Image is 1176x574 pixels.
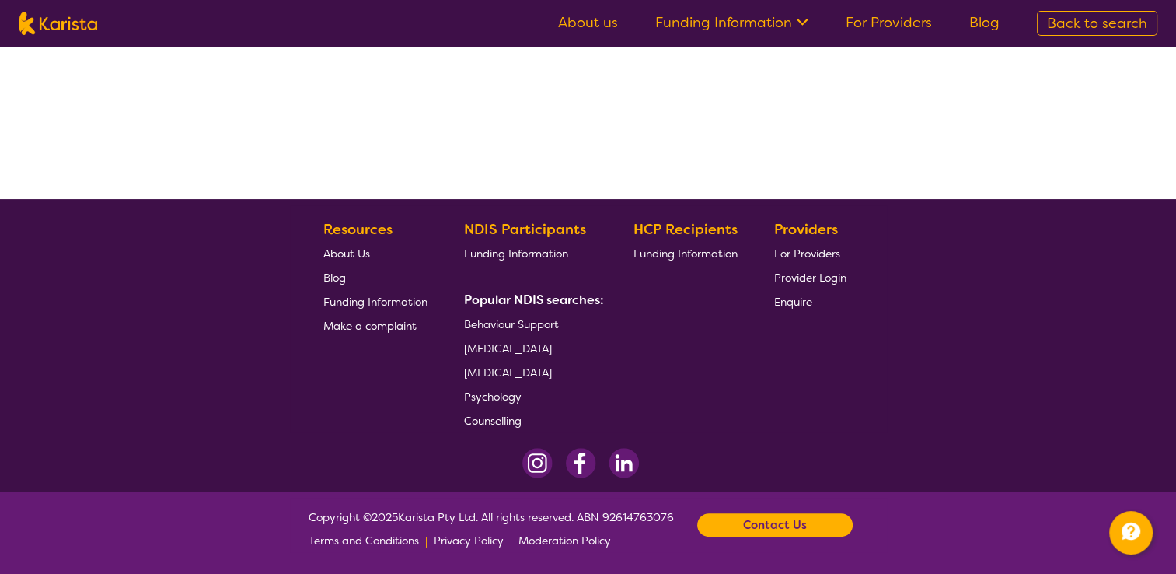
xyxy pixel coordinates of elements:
a: Behaviour Support [464,312,598,336]
a: Counselling [464,408,598,432]
img: Instagram [522,448,553,478]
a: Moderation Policy [518,529,611,552]
span: Funding Information [323,295,427,309]
span: Moderation Policy [518,534,611,548]
button: Channel Menu [1109,511,1153,555]
a: For Providers [846,13,932,32]
span: Behaviour Support [464,317,559,331]
a: Terms and Conditions [309,529,419,552]
p: | [425,529,427,552]
a: About Us [323,241,427,265]
a: Privacy Policy [434,529,504,552]
span: For Providers [774,247,840,261]
img: Facebook [565,448,596,478]
span: Terms and Conditions [309,534,419,548]
span: Funding Information [464,247,568,261]
a: Back to search [1037,11,1157,36]
span: Counselling [464,414,522,428]
a: [MEDICAL_DATA] [464,360,598,384]
p: | [510,529,512,552]
b: Providers [774,220,838,239]
a: Enquire [774,289,846,313]
span: About Us [323,247,370,261]
span: Privacy Policy [434,534,504,548]
a: Funding Information [323,289,427,313]
a: Psychology [464,384,598,408]
span: [MEDICAL_DATA] [464,341,552,355]
span: Copyright © 2025 Karista Pty Ltd. All rights reserved. ABN 92614763076 [309,506,674,552]
a: About us [558,13,618,32]
span: Provider Login [774,271,846,285]
a: Funding Information [464,241,598,265]
a: Funding Information [655,13,808,32]
a: Funding Information [633,241,738,265]
span: Funding Information [633,247,738,261]
b: NDIS Participants [464,220,586,239]
b: Popular NDIS searches: [464,292,604,308]
span: Make a complaint [323,319,417,333]
a: Provider Login [774,265,846,289]
img: Karista logo [19,12,97,35]
a: [MEDICAL_DATA] [464,336,598,360]
span: Back to search [1047,14,1147,33]
img: LinkedIn [609,448,639,478]
b: Resources [323,220,393,239]
span: Blog [323,271,346,285]
b: HCP Recipients [633,220,738,239]
a: Make a complaint [323,313,427,338]
a: Blog [323,265,427,289]
span: Enquire [774,295,812,309]
a: Blog [969,13,1000,32]
span: [MEDICAL_DATA] [464,366,552,380]
a: For Providers [774,241,846,265]
span: Psychology [464,390,522,404]
b: Contact Us [743,513,807,537]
